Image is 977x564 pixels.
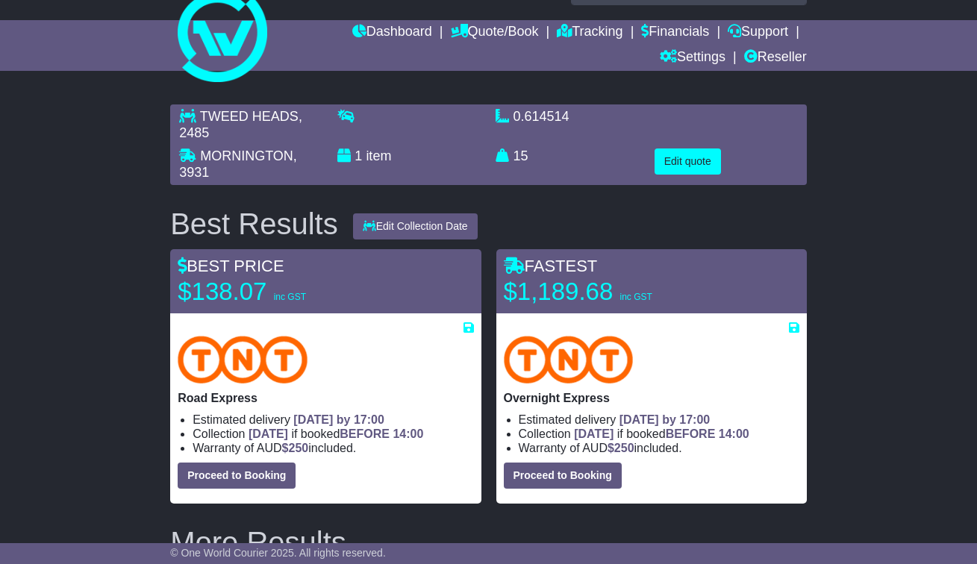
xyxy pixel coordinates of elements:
[451,20,539,46] a: Quote/Book
[728,20,788,46] a: Support
[574,427,749,440] span: if booked
[249,427,423,440] span: if booked
[504,257,598,275] span: FASTEST
[514,148,528,163] span: 15
[614,442,634,454] span: 250
[249,427,288,440] span: [DATE]
[574,427,614,440] span: [DATE]
[170,526,807,559] h2: More Results
[274,292,306,302] span: inc GST
[282,442,309,454] span: $
[514,109,569,124] span: 0.614514
[340,427,390,440] span: BEFORE
[289,442,309,454] span: 250
[393,427,423,440] span: 14:00
[178,257,284,275] span: BEST PRICE
[557,20,622,46] a: Tracking
[355,148,362,163] span: 1
[179,109,302,140] span: , 2485
[719,427,749,440] span: 14:00
[655,148,721,175] button: Edit quote
[178,277,364,307] p: $138.07
[193,441,473,455] li: Warranty of AUD included.
[193,413,473,427] li: Estimated delivery
[504,463,622,489] button: Proceed to Booking
[519,441,799,455] li: Warranty of AUD included.
[619,413,711,426] span: [DATE] by 17:00
[170,547,386,559] span: © One World Courier 2025. All rights reserved.
[366,148,391,163] span: item
[504,391,799,405] p: Overnight Express
[660,46,725,71] a: Settings
[353,213,478,239] button: Edit Collection Date
[352,20,432,46] a: Dashboard
[744,46,807,71] a: Reseller
[179,148,297,180] span: , 3931
[193,427,473,441] li: Collection
[619,292,652,302] span: inc GST
[178,336,308,383] img: TNT Domestic: Road Express
[178,391,473,405] p: Road Express
[178,463,296,489] button: Proceed to Booking
[608,442,634,454] span: $
[293,413,384,426] span: [DATE] by 17:00
[504,277,690,307] p: $1,189.68
[163,207,346,240] div: Best Results
[504,336,634,383] img: TNT Domestic: Overnight Express
[200,148,293,163] span: MORNINGTON
[200,109,299,124] span: TWEED HEADS
[641,20,709,46] a: Financials
[519,413,799,427] li: Estimated delivery
[519,427,799,441] li: Collection
[666,427,716,440] span: BEFORE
